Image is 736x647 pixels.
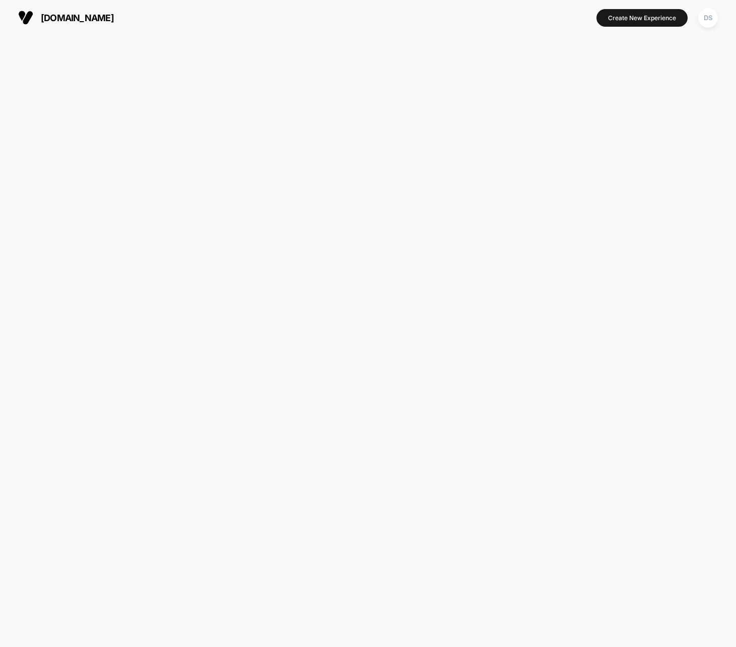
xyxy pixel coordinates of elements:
[18,10,33,25] img: Visually logo
[596,9,688,27] button: Create New Experience
[695,8,721,28] button: DS
[698,8,718,28] div: DS
[15,10,117,26] button: [DOMAIN_NAME]
[41,13,114,23] span: [DOMAIN_NAME]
